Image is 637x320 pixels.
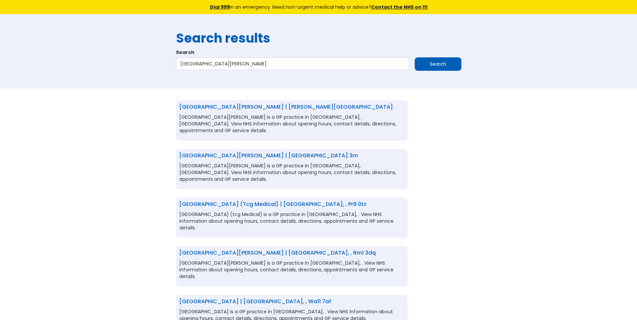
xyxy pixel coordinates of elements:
a: [GEOGRAPHIC_DATA][PERSON_NAME] | [GEOGRAPHIC_DATA] 3rn [179,152,358,159]
a: [GEOGRAPHIC_DATA] | [GEOGRAPHIC_DATA], , wa11 7af [179,298,331,305]
p: [GEOGRAPHIC_DATA][PERSON_NAME] is a GP practice in [GEOGRAPHIC_DATA], . View NHS information abou... [179,260,404,280]
p: [GEOGRAPHIC_DATA][PERSON_NAME] is a GP practice in [GEOGRAPHIC_DATA], [GEOGRAPHIC_DATA]. View NHS... [179,162,404,182]
input: Search… [176,57,409,70]
h1: Search results [176,31,461,46]
a: Contact the NHS on 111 [371,4,427,10]
a: Dial 999 [210,4,230,10]
p: [GEOGRAPHIC_DATA] (tcg Medical) is a GP practice in [GEOGRAPHIC_DATA], . View NHS information abo... [179,211,404,231]
a: [GEOGRAPHIC_DATA] (tcg Medical) | [GEOGRAPHIC_DATA], , pr9 0tz [179,200,366,208]
input: Search [415,57,461,71]
div: in an emergency. Need non-urgent medical help or advice? [164,3,473,11]
label: Search [176,49,461,56]
a: [GEOGRAPHIC_DATA][PERSON_NAME] | [GEOGRAPHIC_DATA], , rm1 3dq [179,249,376,257]
p: [GEOGRAPHIC_DATA][PERSON_NAME] is a GP practice in [GEOGRAPHIC_DATA], [GEOGRAPHIC_DATA]. View NHS... [179,114,404,134]
a: [GEOGRAPHIC_DATA][PERSON_NAME] | [PERSON_NAME][GEOGRAPHIC_DATA] [179,103,393,111]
